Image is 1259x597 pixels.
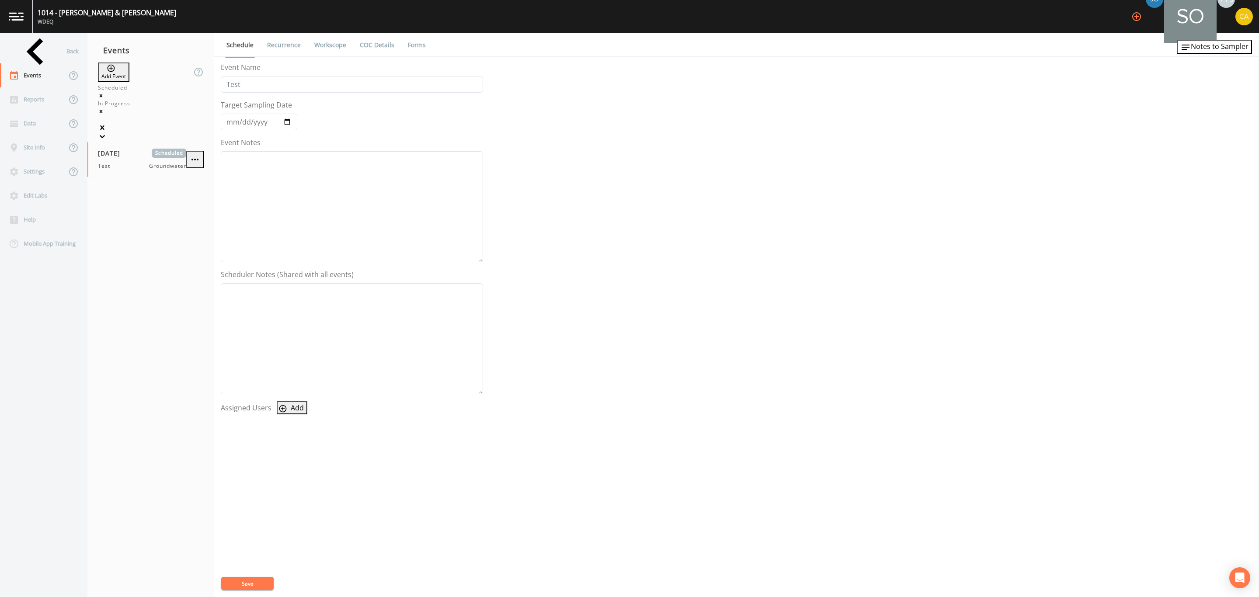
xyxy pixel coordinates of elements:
a: Recurrence [266,33,302,57]
a: Workscope [313,33,348,57]
label: Target Sampling Date [221,100,292,110]
div: Scheduled [98,84,204,92]
a: [DATE]ScheduledTestGroundwater [87,142,214,177]
a: COC Details [358,33,396,57]
span: [DATE] [98,149,126,158]
span: Groundwater [149,162,186,170]
div: Events [87,39,214,61]
button: Add [277,401,307,414]
label: Scheduler Notes (Shared with all events) [221,269,354,280]
button: Save [221,577,274,590]
button: Add Event [98,62,129,82]
span: Scheduled [152,149,186,158]
div: WDEQ [38,18,176,26]
span: Notes to Sampler [1191,42,1249,51]
button: Notes to Sampler [1177,40,1252,54]
div: Open Intercom Messenger [1229,567,1250,588]
span: Test [98,162,115,170]
label: Event Notes [221,137,261,148]
a: Schedule [225,33,255,58]
div: 1014 - [PERSON_NAME] & [PERSON_NAME] [38,7,176,18]
div: In Progress [98,100,204,108]
img: 37d9cc7f3e1b9ec8ec648c4f5b158cdc [1235,8,1253,25]
div: Remove In Progress [98,108,204,115]
img: logo [9,12,24,21]
label: Event Name [221,62,261,73]
div: Remove Scheduled [98,92,204,100]
label: Assigned Users [221,403,271,413]
a: Forms [407,33,427,57]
